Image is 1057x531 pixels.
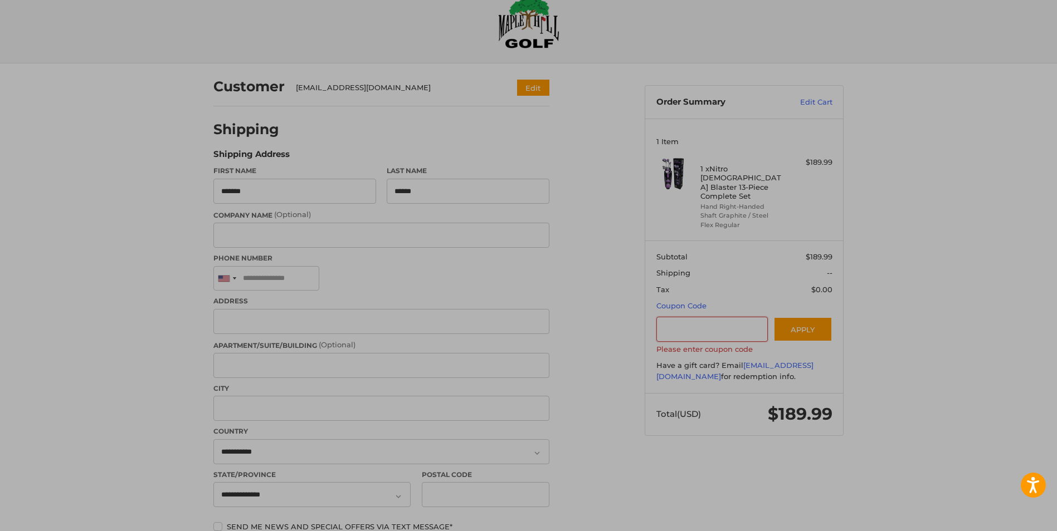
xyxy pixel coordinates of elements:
label: First Name [213,166,376,176]
span: $189.99 [768,404,832,424]
h3: 1 Item [656,137,832,146]
div: [EMAIL_ADDRESS][DOMAIN_NAME] [296,82,496,94]
label: Last Name [387,166,549,176]
label: Company Name [213,209,549,220]
h3: Order Summary [656,97,776,108]
label: Please enter coupon code [656,345,832,353]
h2: Shipping [213,121,279,138]
label: Apartment/Suite/Building [213,340,549,351]
span: Subtotal [656,252,688,261]
label: Postal Code [422,470,550,480]
span: $189.99 [806,252,832,261]
label: Country [213,426,549,436]
div: $189.99 [788,157,832,168]
legend: Shipping Address [213,148,290,166]
span: Tax [656,285,669,294]
h2: Customer [213,78,285,95]
a: [EMAIL_ADDRESS][DOMAIN_NAME] [656,361,814,381]
label: Address [213,296,549,306]
label: Phone Number [213,253,549,263]
span: Shipping [656,268,690,277]
div: United States: +1 [214,267,240,291]
button: Edit [517,80,549,96]
iframe: Google Customer Reviews [965,501,1057,531]
label: State/Province [213,470,411,480]
h4: 1 x Nitro [DEMOGRAPHIC_DATA] Blaster 13-Piece Complete Set [700,164,786,200]
button: Apply [773,317,832,342]
li: Hand Right-Handed [700,202,786,212]
label: City [213,383,549,394]
li: Shaft Graphite / Steel [700,211,786,220]
a: Coupon Code [656,301,707,310]
span: -- [827,268,832,277]
div: Have a gift card? Email for redemption info. [656,360,832,382]
li: Flex Regular [700,220,786,230]
small: (Optional) [319,340,355,349]
label: Send me news and special offers via text message* [213,522,549,531]
input: Gift Certificate or Coupon Code [656,317,768,342]
small: (Optional) [274,210,311,219]
span: $0.00 [811,285,832,294]
a: Edit Cart [776,97,832,108]
span: Total (USD) [656,409,701,419]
